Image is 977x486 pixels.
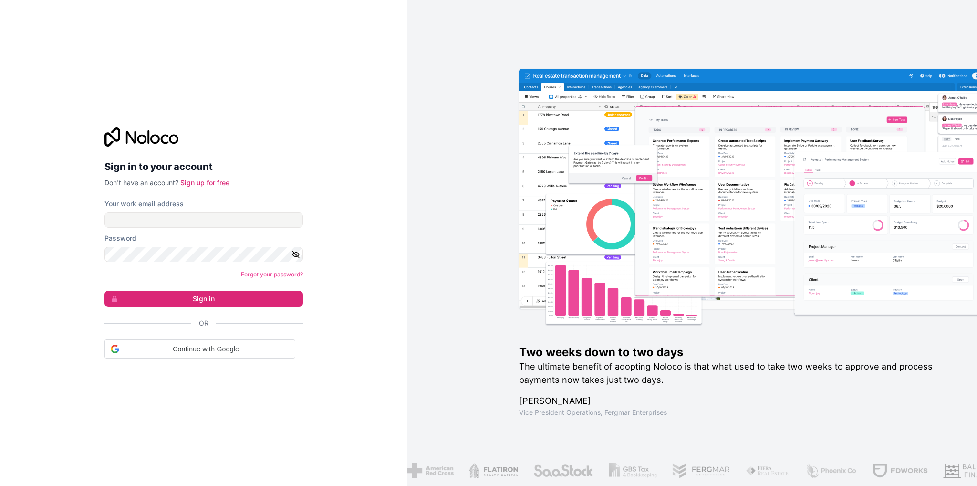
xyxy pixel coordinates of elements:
[104,233,136,243] label: Password
[392,463,438,478] img: /assets/american-red-cross-BAupjrZR.png
[790,463,842,478] img: /assets/phoenix-BREaitsQ.png
[104,179,178,187] span: Don't have an account?
[104,212,303,228] input: Email address
[730,463,775,478] img: /assets/fiera-fwj2N5v4.png
[657,463,715,478] img: /assets/fergmar-CudnrXN5.png
[104,339,295,359] div: Continue with Google
[519,360,946,387] h2: The ultimate benefit of adopting Noloco is that what used to take two weeks to approve and proces...
[123,344,289,354] span: Continue with Google
[519,394,946,408] h1: [PERSON_NAME]
[104,158,303,175] h2: Sign in to your account
[199,318,208,328] span: Or
[518,463,578,478] img: /assets/saastock-C6Zbiodz.png
[104,247,303,262] input: Password
[180,179,229,187] a: Sign up for free
[519,345,946,360] h1: Two weeks down to two days
[454,463,503,478] img: /assets/flatiron-C8eUkumj.png
[519,408,946,417] h1: Vice President Operations , Fergmar Enterprises
[857,463,913,478] img: /assets/fdworks-Bi04fVtw.png
[104,291,303,307] button: Sign in
[104,199,184,209] label: Your work email address
[241,271,303,278] a: Forgot your password?
[593,463,642,478] img: /assets/gbstax-C-GtDUiK.png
